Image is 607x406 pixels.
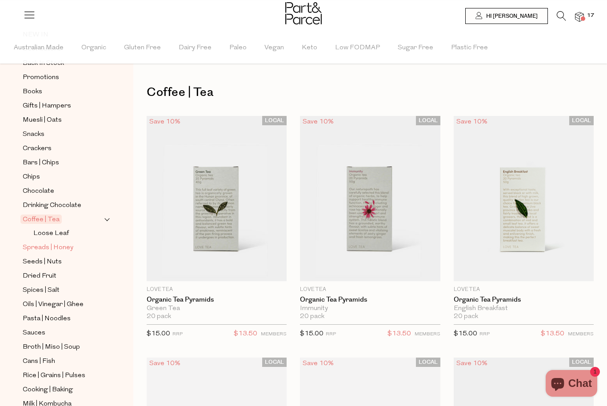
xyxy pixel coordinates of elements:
[300,358,336,370] div: Save 10%
[454,358,490,370] div: Save 10%
[23,271,104,282] a: Dried Fruit
[585,12,596,20] span: 17
[147,82,594,103] h1: Coffee | Tea
[23,299,84,310] span: Oils | Vinegar | Ghee
[23,171,104,183] a: Chips
[33,228,104,239] a: Loose Leaf
[234,328,257,340] span: $13.50
[23,342,104,353] a: Broth | Miso | Soup
[264,32,284,64] span: Vegan
[23,370,85,381] span: Rice | Grains | Pulses
[416,116,440,125] span: LOCAL
[23,356,104,367] a: Cans | Fish
[124,32,161,64] span: Gluten Free
[23,314,71,324] span: Pasta | Noodles
[261,332,287,337] small: MEMBERS
[23,172,40,183] span: Chips
[262,116,287,125] span: LOCAL
[451,32,488,64] span: Plastic Free
[104,214,110,225] button: Expand/Collapse Coffee | Tea
[300,296,440,304] a: Organic Tea Pyramids
[285,2,322,24] img: Part&Parcel
[398,32,433,64] span: Sugar Free
[23,328,45,338] span: Sauces
[454,296,594,304] a: Organic Tea Pyramids
[14,32,64,64] span: Australian Made
[575,12,584,21] a: 17
[568,332,594,337] small: MEMBERS
[454,313,478,321] span: 20 pack
[23,385,73,395] span: Cooking | Baking
[23,313,104,324] a: Pasta | Noodles
[147,330,170,337] span: $15.00
[23,342,80,353] span: Broth | Miso | Soup
[23,186,54,197] span: Chocolate
[23,356,55,367] span: Cans | Fish
[23,101,71,111] span: Gifts | Hampers
[23,256,104,267] a: Seeds | Nuts
[300,330,323,337] span: $15.00
[415,332,440,337] small: MEMBERS
[569,116,594,125] span: LOCAL
[23,58,64,69] span: Back In Stock
[81,32,106,64] span: Organic
[569,358,594,367] span: LOCAL
[147,305,287,313] div: Green Tea
[23,100,104,111] a: Gifts | Hampers
[23,257,62,267] span: Seeds | Nuts
[416,358,440,367] span: LOCAL
[179,32,212,64] span: Dairy Free
[262,358,287,367] span: LOCAL
[147,358,183,370] div: Save 10%
[23,384,104,395] a: Cooking | Baking
[300,313,324,321] span: 20 pack
[23,158,59,168] span: Bars | Chips
[23,299,104,310] a: Oils | Vinegar | Ghee
[454,286,594,294] p: Love Tea
[326,332,336,337] small: RRP
[172,332,183,337] small: RRP
[23,327,104,338] a: Sauces
[23,242,104,253] a: Spreads | Honey
[147,116,287,281] img: Organic Tea Pyramids
[387,328,411,340] span: $13.50
[23,72,59,83] span: Promotions
[300,286,440,294] p: Love Tea
[543,370,600,399] inbox-online-store-chat: Shopify online store chat
[147,296,287,304] a: Organic Tea Pyramids
[300,116,440,281] img: Organic Tea Pyramids
[23,243,73,253] span: Spreads | Honey
[454,305,594,313] div: English Breakfast
[23,129,44,140] span: Snacks
[454,116,594,281] img: Organic Tea Pyramids
[147,116,183,128] div: Save 10%
[20,215,62,224] span: Coffee | Tea
[23,143,52,154] span: Crackers
[465,8,548,24] a: Hi [PERSON_NAME]
[23,87,42,97] span: Books
[23,157,104,168] a: Bars | Chips
[23,143,104,154] a: Crackers
[454,116,490,128] div: Save 10%
[33,228,69,239] span: Loose Leaf
[23,86,104,97] a: Books
[23,115,62,126] span: Muesli | Oats
[302,32,317,64] span: Keto
[147,286,287,294] p: Love Tea
[335,32,380,64] span: Low FODMAP
[23,186,104,197] a: Chocolate
[23,72,104,83] a: Promotions
[23,285,104,296] a: Spices | Salt
[229,32,247,64] span: Paleo
[23,129,104,140] a: Snacks
[147,313,171,321] span: 20 pack
[484,12,538,20] span: Hi [PERSON_NAME]
[23,200,81,211] span: Drinking Chocolate
[454,330,477,337] span: $15.00
[23,271,56,282] span: Dried Fruit
[479,332,490,337] small: RRP
[541,328,564,340] span: $13.50
[23,370,104,381] a: Rice | Grains | Pulses
[23,214,104,225] a: Coffee | Tea
[23,285,60,296] span: Spices | Salt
